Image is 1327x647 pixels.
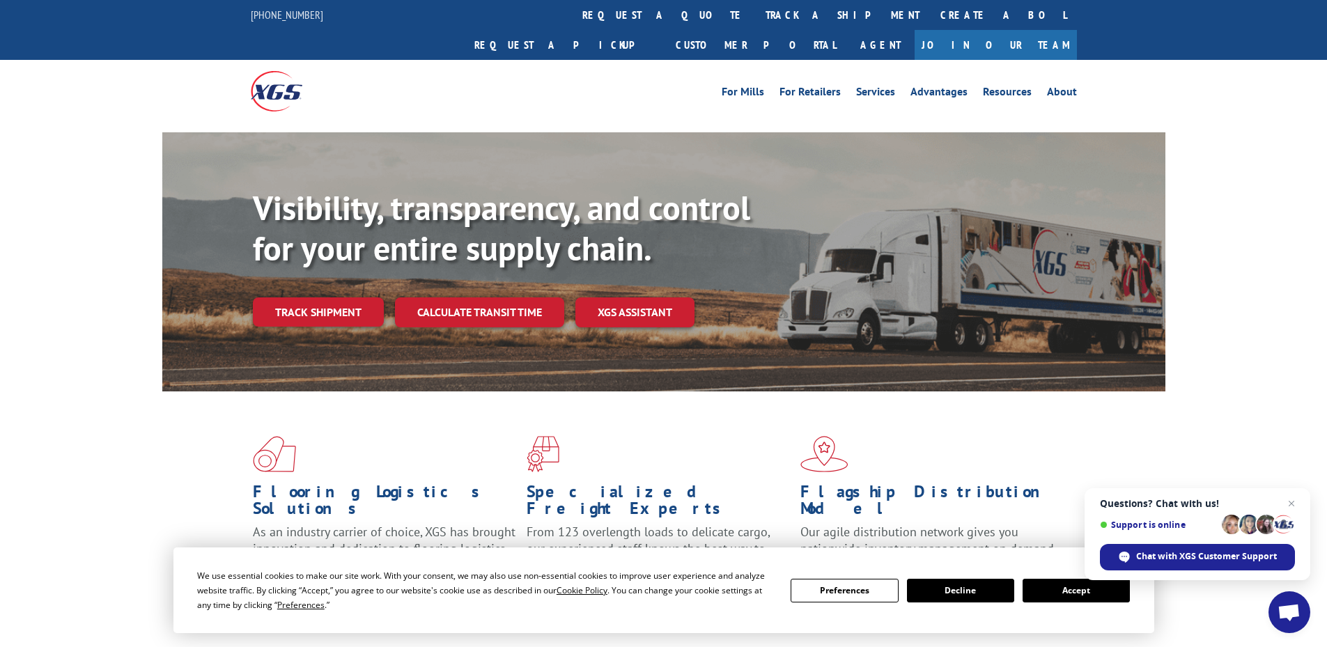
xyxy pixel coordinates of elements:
a: For Mills [722,86,764,102]
span: Preferences [277,599,325,611]
button: Preferences [791,579,898,602]
div: Cookie Consent Prompt [173,547,1154,633]
a: Join Our Team [915,30,1077,60]
h1: Specialized Freight Experts [527,483,790,524]
span: Support is online [1100,520,1217,530]
a: Calculate transit time [395,297,564,327]
img: xgs-icon-focused-on-flooring-red [527,436,559,472]
a: Open chat [1268,591,1310,633]
span: Chat with XGS Customer Support [1100,544,1295,570]
span: Questions? Chat with us! [1100,498,1295,509]
a: Agent [846,30,915,60]
a: Customer Portal [665,30,846,60]
div: We use essential cookies to make our site work. With your consent, we may also use non-essential ... [197,568,774,612]
a: Services [856,86,895,102]
a: Request a pickup [464,30,665,60]
a: XGS ASSISTANT [575,297,694,327]
b: Visibility, transparency, and control for your entire supply chain. [253,186,750,270]
span: As an industry carrier of choice, XGS has brought innovation and dedication to flooring logistics... [253,524,515,573]
a: Advantages [910,86,968,102]
img: xgs-icon-flagship-distribution-model-red [800,436,848,472]
a: About [1047,86,1077,102]
button: Decline [907,579,1014,602]
button: Accept [1023,579,1130,602]
a: [PHONE_NUMBER] [251,8,323,22]
span: Cookie Policy [557,584,607,596]
a: For Retailers [779,86,841,102]
a: Track shipment [253,297,384,327]
a: Resources [983,86,1032,102]
p: From 123 overlength loads to delicate cargo, our experienced staff knows the best way to move you... [527,524,790,586]
h1: Flagship Distribution Model [800,483,1064,524]
span: Our agile distribution network gives you nationwide inventory management on demand. [800,524,1057,556]
h1: Flooring Logistics Solutions [253,483,516,524]
span: Chat with XGS Customer Support [1136,550,1277,563]
img: xgs-icon-total-supply-chain-intelligence-red [253,436,296,472]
